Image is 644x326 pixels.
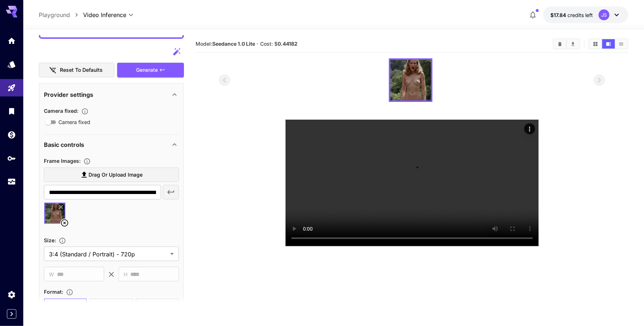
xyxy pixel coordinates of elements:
div: Settings [7,290,16,299]
span: credits left [567,12,593,18]
p: · [257,40,259,48]
div: Playground [7,83,16,92]
b: 0.44182 [278,41,298,47]
button: Generate [117,63,184,78]
button: Show media in video view [602,39,615,49]
span: Size : [44,237,56,243]
span: 3:4 (Standard / Portrait) - 720p [49,250,167,259]
div: Basic controls [44,136,179,153]
div: JS [599,9,610,20]
label: Drag or upload image [44,168,179,182]
button: Expand sidebar [7,309,16,319]
a: Playground [39,11,70,19]
div: API Keys [7,154,16,163]
button: $17.83606JS [543,7,628,23]
nav: breadcrumb [39,11,83,19]
p: Provider settings [44,90,93,99]
span: Camera fixed [58,118,90,126]
div: Show media in grid viewShow media in video viewShow media in list view [588,38,628,49]
span: Video Inference [83,11,126,19]
img: 8rEfOvAAAABklEQVQDACQgCHA5o+7TAAAAAElFTkSuQmCC [390,60,431,100]
button: Download All [567,39,579,49]
button: Clear All [554,39,566,49]
span: Generate [136,66,158,75]
span: Drag or upload image [89,170,143,179]
span: Format : [44,289,63,295]
div: Usage [7,177,16,186]
div: Actions [524,123,535,134]
div: $17.83606 [550,11,593,19]
span: Model: [196,41,255,47]
span: $17.84 [550,12,567,18]
div: Library [7,107,16,116]
span: Frame Images : [44,158,81,164]
div: Provider settings [44,86,179,103]
button: Choose the file format for the output video. [63,289,76,296]
button: Reset to defaults [39,63,114,78]
button: Adjust the dimensions of the generated image by specifying its width and height in pixels, or sel... [56,237,69,244]
div: Models [7,60,16,69]
span: Camera fixed : [44,108,78,114]
div: Home [7,36,16,45]
button: Show media in grid view [589,39,602,49]
button: Show media in list view [615,39,628,49]
span: W [49,270,54,278]
button: Upload frame images. [81,158,94,165]
span: Cost: $ [260,41,298,47]
div: Clear AllDownload All [553,38,580,49]
b: Seedance 1.0 Lite [212,41,255,47]
p: Basic controls [44,140,84,149]
span: H [124,270,127,278]
div: Wallet [7,130,16,139]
